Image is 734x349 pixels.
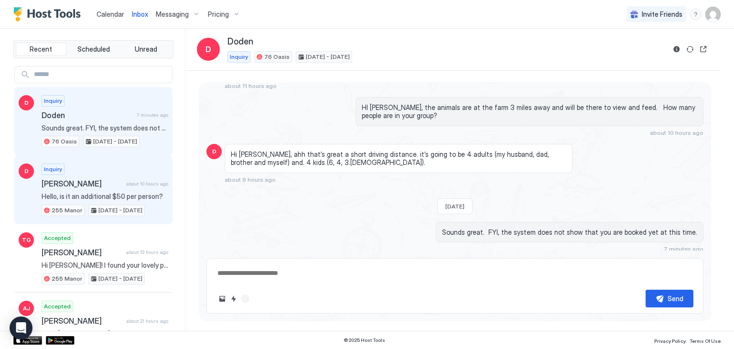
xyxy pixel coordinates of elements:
span: [DATE] - [DATE] [306,53,350,61]
span: Sounds great. FYI, the system does not show that you are booked yet at this time. [442,228,697,237]
span: 76 Oasis [52,137,77,146]
span: 255 Manor [52,274,82,283]
span: Doden [42,110,133,120]
span: Accepted [44,302,71,311]
button: Send [646,290,693,307]
span: D [24,167,29,175]
div: tab-group [13,40,173,58]
button: Unread [120,43,171,56]
span: Accepted [44,234,71,242]
span: Terms Of Use [690,338,721,344]
div: Send [668,294,683,304]
button: Sync reservation [684,44,696,55]
div: menu [690,9,702,20]
span: 76 Oasis [264,53,290,61]
span: about 10 hours ago [650,129,703,136]
div: Open Intercom Messenger [10,316,32,339]
span: [PERSON_NAME] [42,248,122,257]
a: Host Tools Logo [13,7,85,22]
span: Pricing [208,10,229,19]
button: Upload image [216,293,228,305]
span: Inquiry [230,53,248,61]
a: Terms Of Use [690,335,721,345]
span: [DATE] - [DATE] [93,137,137,146]
button: Recent [16,43,66,56]
a: App Store [13,336,42,345]
span: TG [22,236,31,244]
a: Calendar [97,9,124,19]
span: Hello, is it an additional $50 per person? [42,192,168,201]
span: Sounds great. FYI, the system does not show that you are booked yet at this time. [42,124,168,132]
span: about 10 hours ago [126,181,168,187]
span: Unread [135,45,157,54]
a: Inbox [132,9,148,19]
span: D [212,147,216,156]
span: Inquiry [44,97,62,105]
span: Invite Friends [642,10,682,19]
a: Google Play Store [46,336,75,345]
span: Inbox [132,10,148,18]
button: Open reservation [698,44,709,55]
button: Quick reply [228,293,239,305]
span: [PERSON_NAME] [42,316,122,326]
span: Doden [227,36,253,47]
span: Hi [PERSON_NAME]! I found your lovely property while trying to find a vacation rental for our fam... [42,261,168,270]
span: about 9 hours ago [225,176,276,183]
span: © 2025 Host Tools [344,337,385,343]
span: Privacy Policy [654,338,686,344]
span: D [24,98,29,107]
span: AJ [23,304,30,313]
span: [DATE] - [DATE] [98,274,142,283]
span: Calendar [97,10,124,18]
span: Hi [PERSON_NAME], ahh that’s great a short driving distance. it’s going to be 4 adults (my husban... [231,150,566,167]
span: D [205,44,211,55]
span: about 11 hours ago [225,82,277,89]
span: 7 minutes ago [664,245,703,252]
span: Inquiry [44,165,62,174]
span: [DATE] - [DATE] [98,206,142,215]
span: [PERSON_NAME] [42,179,122,188]
span: Recent [30,45,52,54]
span: Scheduled [77,45,110,54]
span: HI [PERSON_NAME], the animals are at the farm 3 miles away and will be there to view and feed. Ho... [362,103,697,120]
span: 255 Manor [52,206,82,215]
button: Reservation information [671,44,682,55]
input: Input Field [30,66,172,83]
button: Scheduled [68,43,119,56]
span: 7 minutes ago [137,112,168,118]
span: about 21 hours ago [126,318,168,324]
a: Privacy Policy [654,335,686,345]
span: about 13 hours ago [126,249,168,255]
span: Dear [PERSON_NAME], Thank you very much for booking a stay at our place. We look forward to hosti... [42,329,168,338]
span: Messaging [156,10,189,19]
span: [DATE] [445,203,464,210]
div: User profile [705,7,721,22]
